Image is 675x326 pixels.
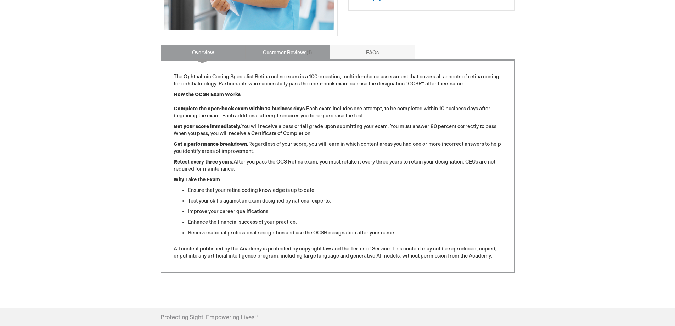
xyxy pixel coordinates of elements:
[174,91,502,120] p: Each exam includes one attempt, to be completed within 10 business days after beginning the exam....
[174,245,502,260] p: All content published by the Academy is protected by copyright law and the Terms of Service. This...
[188,208,502,215] li: Improve your career qualifications.
[188,198,502,205] li: Test your skills against an exam designed by national experts.
[174,106,306,112] strong: Complete the open-book exam within 10 business days.
[188,230,502,237] li: Receive national professional recognition and use the OCSR designation after your name.
[174,123,502,137] p: You will receive a pass or fail grade upon submitting your exam. You must answer 80 percent corre...
[174,177,220,183] strong: Why Take the Exam
[306,50,312,56] span: 1
[174,92,241,98] strong: How the OCSR Exam Works
[161,315,258,321] h4: Protecting Sight. Empowering Lives.®
[174,141,248,147] strong: Get a performance breakdown.
[174,123,241,129] strong: Get your score immediately.
[174,159,502,173] p: After you pass the OCS Retina exam, you must retake it every three years to retain your designati...
[330,45,415,59] a: FAQs
[245,45,330,59] a: Customer Reviews1
[188,187,502,194] li: Ensure that your retina coding knowledge is up to date.
[174,159,234,165] strong: Retest every three years.
[161,45,246,59] a: Overview
[188,219,502,226] li: Enhance the financial success of your practice.
[174,141,502,155] p: Regardless of your score, you will learn in which content areas you had one or more incorrect ans...
[174,73,502,88] p: The Ophthalmic Coding Specialist Retina online exam is a 100-question, multiple-choice assessment...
